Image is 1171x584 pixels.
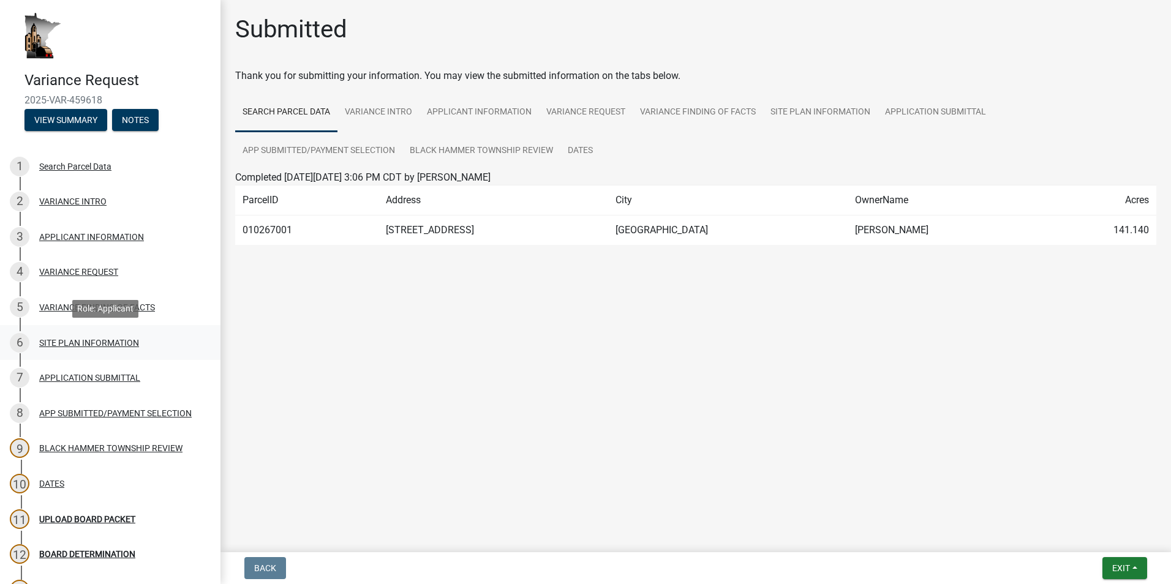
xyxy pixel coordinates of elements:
[235,69,1156,83] div: Thank you for submitting your information. You may view the submitted information on the tabs below.
[39,444,183,452] div: BLACK HAMMER TOWNSHIP REVIEW
[378,215,608,245] td: [STREET_ADDRESS]
[235,132,402,171] a: APP SUBMITTED/PAYMENT SELECTION
[10,262,29,282] div: 4
[560,132,600,171] a: DATES
[848,215,1044,245] td: [PERSON_NAME]
[608,185,848,215] td: City
[10,157,29,176] div: 1
[420,93,539,132] a: APPLICANT INFORMATION
[1044,185,1156,215] td: Acres
[235,93,337,132] a: Search Parcel Data
[608,215,848,245] td: [GEOGRAPHIC_DATA]
[10,192,29,211] div: 2
[402,132,560,171] a: BLACK HAMMER TOWNSHIP REVIEW
[24,116,107,125] wm-modal-confirm: Summary
[10,474,29,493] div: 10
[254,563,276,573] span: Back
[24,13,61,59] img: Houston County, Minnesota
[763,93,878,132] a: SITE PLAN INFORMATION
[39,162,111,171] div: Search Parcel Data
[244,557,286,579] button: Back
[235,15,347,44] h1: Submitted
[39,303,155,312] div: VARIANCE FINDING OF FACTS
[539,93,633,132] a: VARIANCE REQUEST
[39,550,135,558] div: BOARD DETERMINATION
[24,72,211,89] h4: Variance Request
[39,409,192,417] div: APP SUBMITTED/PAYMENT SELECTION
[112,116,159,125] wm-modal-confirm: Notes
[1044,215,1156,245] td: 141.140
[1112,563,1130,573] span: Exit
[10,368,29,387] div: 7
[337,93,420,132] a: VARIANCE INTRO
[39,373,140,382] div: APPLICATION SUBMITTAL
[1102,557,1147,579] button: Exit
[112,109,159,131] button: Notes
[39,339,139,347] div: SITE PLAN INFORMATION
[10,333,29,353] div: 6
[24,109,107,131] button: View Summary
[10,544,29,564] div: 12
[633,93,763,132] a: VARIANCE FINDING OF FACTS
[10,227,29,247] div: 3
[39,268,118,276] div: VARIANCE REQUEST
[10,509,29,529] div: 11
[235,215,378,245] td: 010267001
[235,185,378,215] td: ParcelID
[848,185,1044,215] td: OwnerName
[39,479,64,488] div: DATES
[10,298,29,317] div: 5
[10,438,29,458] div: 9
[24,94,196,106] span: 2025-VAR-459618
[378,185,608,215] td: Address
[878,93,993,132] a: APPLICATION SUBMITTAL
[235,171,491,183] span: Completed [DATE][DATE] 3:06 PM CDT by [PERSON_NAME]
[39,515,135,523] div: UPLOAD BOARD PACKET
[72,300,138,318] div: Role: Applicant
[39,233,144,241] div: APPLICANT INFORMATION
[39,197,107,206] div: VARIANCE INTRO
[10,403,29,423] div: 8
